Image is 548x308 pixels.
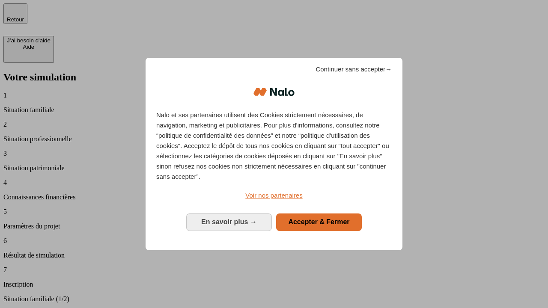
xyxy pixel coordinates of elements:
span: Continuer sans accepter→ [316,64,392,74]
span: Voir nos partenaires [245,192,302,199]
div: Bienvenue chez Nalo Gestion du consentement [146,58,402,250]
button: Accepter & Fermer: Accepter notre traitement des données et fermer [276,213,362,231]
a: Voir nos partenaires [156,190,392,201]
img: Logo [253,79,295,105]
span: Accepter & Fermer [288,218,349,225]
p: Nalo et ses partenaires utilisent des Cookies strictement nécessaires, de navigation, marketing e... [156,110,392,182]
span: En savoir plus → [201,218,257,225]
button: En savoir plus: Configurer vos consentements [186,213,272,231]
